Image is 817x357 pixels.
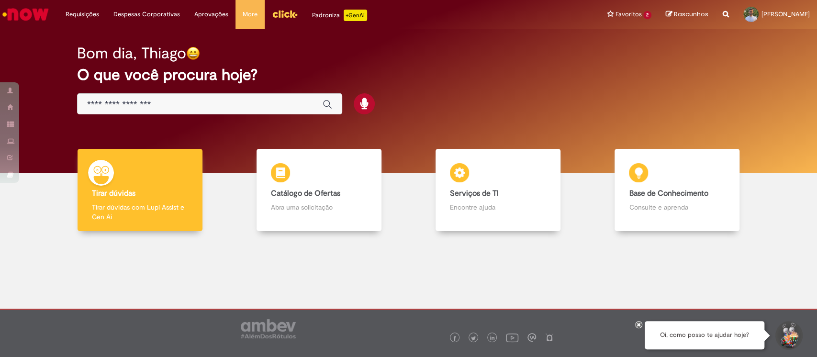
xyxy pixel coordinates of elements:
span: Requisições [66,10,99,19]
p: Encontre ajuda [450,202,546,212]
a: Base de Conhecimento Consulte e aprenda [588,149,767,232]
h2: Bom dia, Thiago [77,45,186,62]
span: Despesas Corporativas [113,10,180,19]
b: Base de Conhecimento [629,189,708,198]
span: More [243,10,257,19]
button: Iniciar Conversa de Suporte [774,321,803,350]
span: 2 [643,11,651,19]
a: Rascunhos [666,10,708,19]
span: Rascunhos [674,10,708,19]
a: Tirar dúvidas Tirar dúvidas com Lupi Assist e Gen Ai [50,149,229,232]
div: Oi, como posso te ajudar hoje? [645,321,764,349]
b: Tirar dúvidas [92,189,135,198]
h2: O que você procura hoje? [77,67,740,83]
img: click_logo_yellow_360x200.png [272,7,298,21]
p: +GenAi [344,10,367,21]
img: logo_footer_twitter.png [471,336,476,341]
a: Catálogo de Ofertas Abra uma solicitação [229,149,408,232]
img: logo_footer_workplace.png [527,333,536,342]
span: Aprovações [194,10,228,19]
p: Tirar dúvidas com Lupi Assist e Gen Ai [92,202,188,222]
img: logo_footer_naosei.png [545,333,554,342]
p: Consulte e aprenda [629,202,725,212]
img: logo_footer_linkedin.png [490,335,495,341]
img: logo_footer_facebook.png [452,336,457,341]
img: ServiceNow [1,5,50,24]
span: [PERSON_NAME] [761,10,810,18]
b: Serviços de TI [450,189,499,198]
span: Favoritos [615,10,641,19]
img: logo_footer_youtube.png [506,331,518,344]
b: Catálogo de Ofertas [271,189,340,198]
img: happy-face.png [186,46,200,60]
p: Abra uma solicitação [271,202,367,212]
a: Serviços de TI Encontre ajuda [409,149,588,232]
img: logo_footer_ambev_rotulo_gray.png [241,319,296,338]
div: Padroniza [312,10,367,21]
